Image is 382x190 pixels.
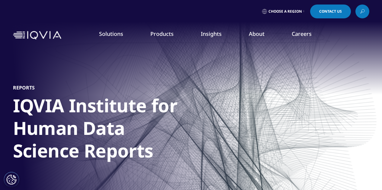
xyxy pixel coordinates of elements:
button: Cookie Settings [4,172,19,187]
a: Insights [201,30,222,37]
span: Contact Us [319,10,342,13]
nav: Primary [64,21,369,49]
a: Products [150,30,174,37]
span: Choose a Region [268,9,302,14]
a: Solutions [99,30,123,37]
h1: IQVIA Institute for Human Data Science Reports [13,94,239,166]
a: Contact Us [310,5,351,18]
img: IQVIA Healthcare Information Technology and Pharma Clinical Research Company [13,31,61,40]
a: About [249,30,265,37]
a: Careers [292,30,312,37]
h5: Reports [13,85,35,91]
